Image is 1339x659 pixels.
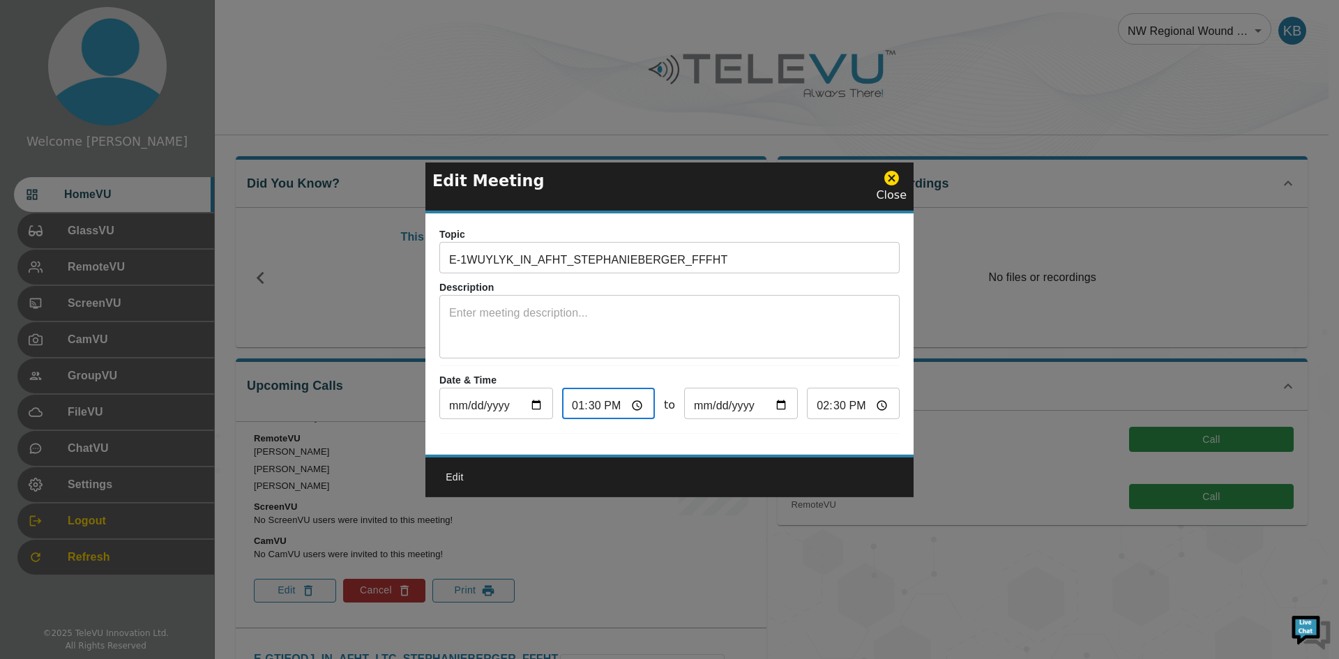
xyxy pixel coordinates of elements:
p: Date & Time [439,373,900,388]
p: Topic [439,227,900,242]
p: Edit Meeting [432,169,545,192]
textarea: Type your message and hit 'Enter' [7,381,266,430]
span: to [664,397,675,414]
div: Minimize live chat window [229,7,262,40]
img: d_736959983_company_1615157101543_736959983 [24,65,59,100]
span: We're online! [81,176,192,317]
div: Chat with us now [73,73,234,91]
div: Close [876,169,907,204]
img: Chat Widget [1290,610,1332,652]
button: Edit [432,464,477,490]
p: Description [439,280,900,295]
